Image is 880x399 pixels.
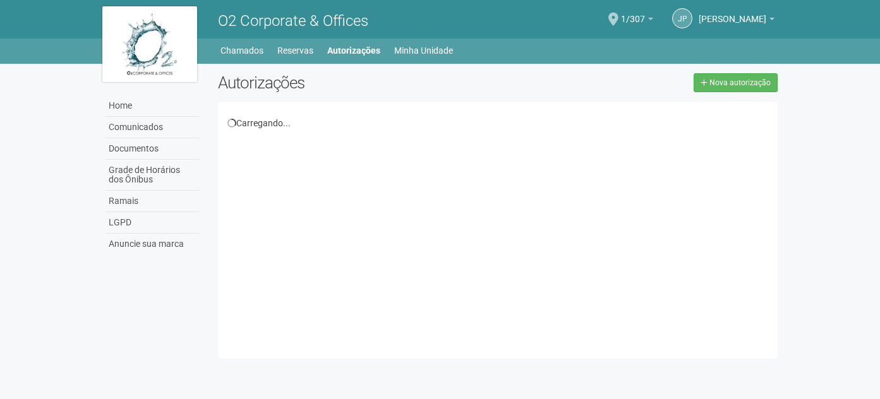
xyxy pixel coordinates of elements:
[694,73,778,92] a: Nova autorização
[621,16,653,26] a: 1/307
[218,12,368,30] span: O2 Corporate & Offices
[394,42,453,59] a: Minha Unidade
[218,73,488,92] h2: Autorizações
[105,138,199,160] a: Documentos
[621,2,645,24] span: 1/307
[220,42,263,59] a: Chamados
[105,160,199,191] a: Grade de Horários dos Ônibus
[102,6,197,82] img: logo.jpg
[105,191,199,212] a: Ramais
[105,95,199,117] a: Home
[699,2,766,24] span: João Pedro do Nascimento
[327,42,380,59] a: Autorizações
[105,212,199,234] a: LGPD
[227,117,769,129] div: Carregando...
[672,8,692,28] a: JP
[699,16,775,26] a: [PERSON_NAME]
[105,234,199,254] a: Anuncie sua marca
[105,117,199,138] a: Comunicados
[709,78,771,87] span: Nova autorização
[277,42,313,59] a: Reservas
